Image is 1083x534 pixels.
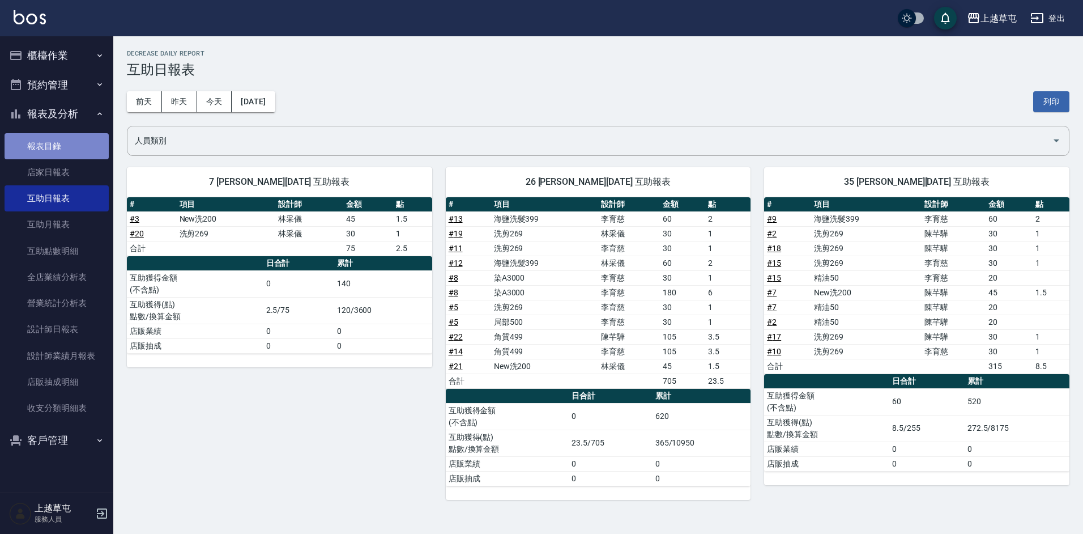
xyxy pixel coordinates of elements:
th: 金額 [343,197,393,212]
table: a dense table [127,256,432,354]
table: a dense table [446,197,751,389]
a: 設計師日報表 [5,316,109,342]
h3: 互助日報表 [127,62,1069,78]
td: 林采儀 [275,226,343,241]
td: 1 [1033,256,1069,270]
td: 海鹽洗髮399 [811,211,922,226]
a: #5 [449,317,458,327]
td: 1 [1033,241,1069,256]
th: 項目 [491,197,598,212]
td: 店販業績 [764,442,889,456]
td: 合計 [127,241,177,256]
td: 互助獲得金額 (不含點) [127,270,263,297]
a: #18 [767,244,781,253]
td: New洗200 [491,359,598,374]
td: 精油50 [811,270,922,285]
button: 預約管理 [5,70,109,100]
td: 陳芊驊 [922,241,986,256]
td: 0 [653,471,751,486]
td: 1 [705,226,751,241]
td: 陳芊驊 [922,329,986,344]
button: save [934,7,957,29]
a: #7 [767,303,777,312]
td: 合計 [446,374,491,388]
td: 李育慈 [598,285,660,300]
td: 陳芊驊 [922,315,986,329]
td: 洗剪269 [491,241,598,256]
a: 收支分類明細表 [5,395,109,421]
td: 染A3000 [491,270,598,285]
span: 35 [PERSON_NAME][DATE] 互助報表 [778,176,1056,188]
a: #20 [130,229,144,238]
td: 陳芊驊 [598,329,660,344]
th: # [446,197,491,212]
a: #5 [449,303,458,312]
td: 30 [660,241,705,256]
td: 林采儀 [598,226,660,241]
table: a dense table [764,197,1069,374]
td: 2 [705,211,751,226]
td: 林采儀 [598,359,660,374]
a: #11 [449,244,463,253]
td: 0 [569,456,653,471]
td: 陳芊驊 [922,300,986,315]
td: 20 [986,300,1033,315]
th: 設計師 [598,197,660,212]
td: 互助獲得(點) 點數/換算金額 [446,430,569,456]
td: 洗剪269 [811,226,922,241]
td: 店販抽成 [446,471,569,486]
td: 陳芊驊 [922,226,986,241]
div: 上越草屯 [980,11,1017,26]
td: 1 [1033,344,1069,359]
button: Open [1047,132,1065,150]
a: 店販抽成明細 [5,369,109,395]
td: 李育慈 [598,344,660,359]
a: #19 [449,229,463,238]
a: #3 [130,214,139,223]
td: 李育慈 [922,344,986,359]
th: # [127,197,177,212]
td: 林采儀 [275,211,343,226]
td: 2.5 [393,241,432,256]
a: #8 [449,288,458,297]
td: 30 [986,226,1033,241]
td: 陳芊驊 [922,285,986,300]
button: 客戶管理 [5,426,109,455]
td: 局部500 [491,315,598,329]
td: 0 [653,456,751,471]
td: 李育慈 [922,270,986,285]
button: 列印 [1033,91,1069,112]
button: 登出 [1026,8,1069,29]
a: #8 [449,273,458,282]
td: 8.5/255 [889,415,964,442]
td: 洗剪269 [491,226,598,241]
a: 店家日報表 [5,159,109,185]
td: 李育慈 [598,211,660,226]
td: 洗剪269 [811,241,922,256]
a: 設計師業績月報表 [5,343,109,369]
input: 人員名稱 [132,131,1047,151]
td: 30 [343,226,393,241]
table: a dense table [446,389,751,486]
table: a dense table [127,197,432,256]
td: 1 [393,226,432,241]
td: 45 [986,285,1033,300]
th: # [764,197,811,212]
span: 7 [PERSON_NAME][DATE] 互助報表 [140,176,419,188]
td: 1.5 [1033,285,1069,300]
td: 105 [660,329,705,344]
td: 互助獲得(點) 點數/換算金額 [764,415,889,442]
td: 20 [986,315,1033,329]
a: #17 [767,332,781,341]
td: 0 [889,442,964,456]
td: 洗剪269 [177,226,276,241]
td: 1 [705,315,751,329]
td: 30 [660,270,705,285]
a: #14 [449,347,463,356]
td: 店販抽成 [764,456,889,471]
td: 120/3600 [334,297,432,324]
td: 60 [986,211,1033,226]
td: 1.5 [393,211,432,226]
a: #7 [767,288,777,297]
td: 互助獲得金額 (不含點) [446,403,569,430]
